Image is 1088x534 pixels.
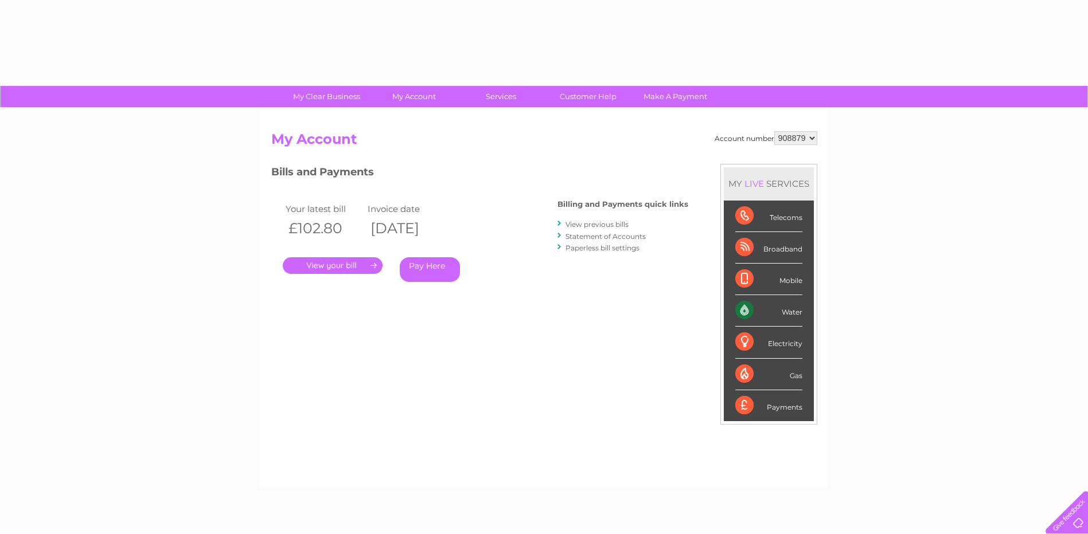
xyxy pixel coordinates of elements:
[566,232,646,241] a: Statement of Accounts
[566,220,629,229] a: View previous bills
[541,86,635,107] a: Customer Help
[735,327,802,358] div: Electricity
[735,201,802,232] div: Telecoms
[628,86,723,107] a: Make A Payment
[735,359,802,390] div: Gas
[400,257,460,282] a: Pay Here
[735,295,802,327] div: Water
[566,244,639,252] a: Paperless bill settings
[279,86,374,107] a: My Clear Business
[365,217,447,240] th: [DATE]
[735,390,802,421] div: Payments
[735,264,802,295] div: Mobile
[365,201,447,217] td: Invoice date
[366,86,461,107] a: My Account
[271,164,688,184] h3: Bills and Payments
[724,167,814,200] div: MY SERVICES
[283,217,365,240] th: £102.80
[283,201,365,217] td: Your latest bill
[742,178,766,189] div: LIVE
[271,131,817,153] h2: My Account
[283,257,383,274] a: .
[454,86,548,107] a: Services
[715,131,817,145] div: Account number
[735,232,802,264] div: Broadband
[557,200,688,209] h4: Billing and Payments quick links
